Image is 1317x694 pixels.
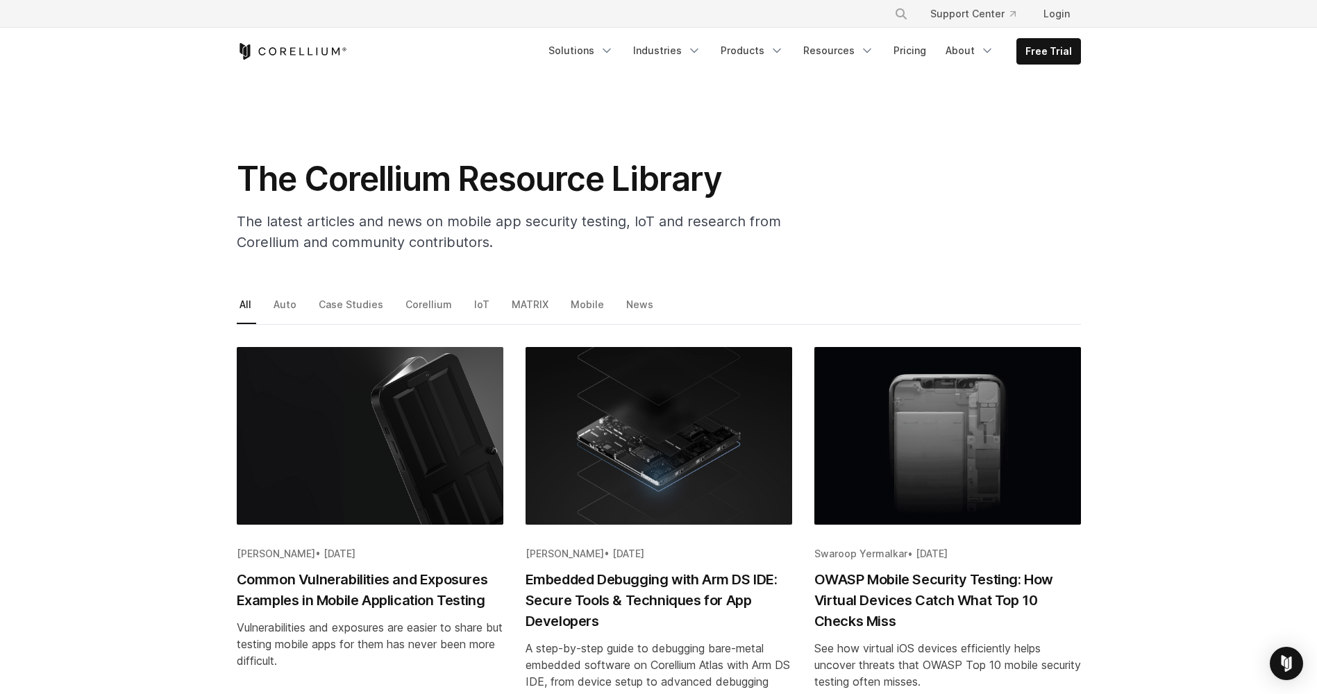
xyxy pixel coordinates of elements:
[540,38,622,63] a: Solutions
[316,295,388,324] a: Case Studies
[237,548,315,559] span: [PERSON_NAME]
[237,619,503,669] div: Vulnerabilities and exposures are easier to share but testing mobile apps for them has never been...
[271,295,301,324] a: Auto
[509,295,553,324] a: MATRIX
[526,347,792,525] img: Embedded Debugging with Arm DS IDE: Secure Tools & Techniques for App Developers
[795,38,882,63] a: Resources
[568,295,609,324] a: Mobile
[540,38,1081,65] div: Navigation Menu
[237,347,503,525] img: Common Vulnerabilities and Exposures Examples in Mobile Application Testing
[814,548,907,559] span: Swaroop Yermalkar
[237,569,503,611] h2: Common Vulnerabilities and Exposures Examples in Mobile Application Testing
[612,548,644,559] span: [DATE]
[1270,647,1303,680] div: Open Intercom Messenger
[526,548,604,559] span: [PERSON_NAME]
[814,347,1081,525] img: OWASP Mobile Security Testing: How Virtual Devices Catch What Top 10 Checks Miss
[1032,1,1081,26] a: Login
[237,43,347,60] a: Corellium Home
[814,640,1081,690] div: See how virtual iOS devices efficiently helps uncover threats that OWASP Top 10 mobile security t...
[237,547,503,561] div: •
[623,295,658,324] a: News
[937,38,1003,63] a: About
[1017,39,1080,64] a: Free Trial
[471,295,494,324] a: IoT
[526,547,792,561] div: •
[403,295,457,324] a: Corellium
[712,38,792,63] a: Products
[919,1,1027,26] a: Support Center
[324,548,355,559] span: [DATE]
[878,1,1081,26] div: Navigation Menu
[885,38,934,63] a: Pricing
[814,569,1081,632] h2: OWASP Mobile Security Testing: How Virtual Devices Catch What Top 10 Checks Miss
[237,295,256,324] a: All
[237,158,792,200] h1: The Corellium Resource Library
[916,548,948,559] span: [DATE]
[625,38,710,63] a: Industries
[526,569,792,632] h2: Embedded Debugging with Arm DS IDE: Secure Tools & Techniques for App Developers
[889,1,914,26] button: Search
[237,213,781,251] span: The latest articles and news on mobile app security testing, IoT and research from Corellium and ...
[814,547,1081,561] div: •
